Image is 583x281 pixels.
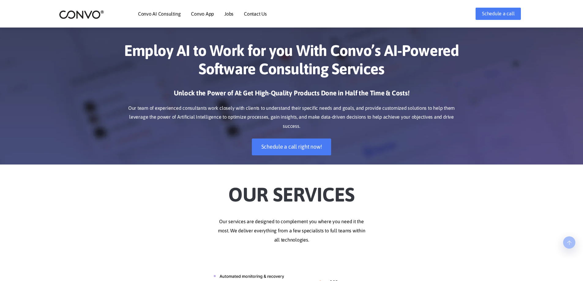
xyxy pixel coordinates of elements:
[122,104,462,131] p: Our team of experienced consultants work closely with clients to understand their specific needs ...
[138,11,181,16] a: Convo AI Consulting
[59,10,104,19] img: logo_2.png
[191,11,214,16] a: Convo App
[476,8,521,20] a: Schedule a call
[252,139,331,155] a: Schedule a call right now!
[224,11,234,16] a: Jobs
[122,217,462,245] p: Our services are designed to complement you where you need it the most. We deliver everything fro...
[244,11,267,16] a: Contact Us
[122,174,462,208] h2: Our Services
[122,41,462,83] h1: Employ AI to Work for you With Convo’s AI-Powered Software Consulting Services
[122,89,462,102] h3: Unlock the Power of AI: Get High-Quality Products Done in Half the Time & Costs!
